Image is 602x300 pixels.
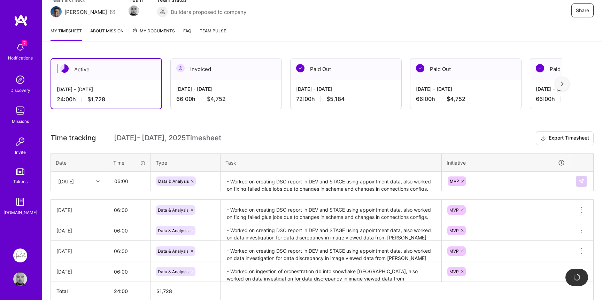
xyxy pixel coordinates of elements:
span: MVP [449,248,459,254]
span: Data & Analysis [158,228,188,233]
input: HH:MM [108,262,150,281]
img: teamwork [13,104,27,118]
a: Pearl: Data Science Team [11,248,29,262]
div: [PERSON_NAME] [64,8,107,16]
img: Active [60,64,69,73]
span: MVP [450,179,459,184]
img: discovery [13,73,27,87]
button: Share [571,3,594,17]
img: logo [14,14,28,26]
span: Time tracking [51,134,96,142]
span: $1,728 [87,96,105,103]
th: Task [221,153,442,172]
i: icon Chevron [96,180,100,183]
img: guide book [13,195,27,209]
div: Paid Out [291,58,401,80]
div: null [576,176,588,187]
div: [DOMAIN_NAME] [3,209,37,216]
div: Discovery [10,87,30,94]
a: My timesheet [51,27,82,41]
span: [DATE] - [DATE] , 2025 Timesheet [114,134,221,142]
span: 7 [22,40,27,46]
img: right [561,81,564,86]
img: Paid Out [416,64,424,72]
img: bell [13,40,27,54]
img: Paid Out [536,64,544,72]
button: Export Timesheet [536,131,594,145]
input: HH:MM [108,201,150,219]
input: HH:MM [108,221,150,240]
th: Type [151,153,221,172]
img: loading [573,274,581,281]
span: MVP [449,269,459,274]
span: $4,752 [207,95,226,103]
i: icon Mail [110,9,115,15]
div: Missions [12,118,29,125]
img: Invite [13,135,27,149]
span: $4,752 [447,95,465,103]
i: icon Download [540,135,546,142]
div: Initiative [447,159,565,167]
img: Paid Out [296,64,304,72]
img: User Avatar [13,272,27,286]
div: Paid Out [410,58,521,80]
img: Submit [579,179,584,184]
span: $5,184 [326,95,345,103]
a: My Documents [132,27,175,41]
input: HH:MM [108,242,150,260]
a: User Avatar [11,272,29,286]
a: Team Member Avatar [129,5,138,17]
div: 24:00 h [57,96,156,103]
div: [DATE] - [DATE] [57,86,156,93]
div: [DATE] [58,177,74,185]
th: Date [51,153,108,172]
span: MVP [449,228,459,233]
div: Tokens [13,178,28,185]
img: Builders proposed to company [157,6,168,17]
div: Invoiced [171,58,281,80]
a: Team Pulse [200,27,226,41]
div: [DATE] - [DATE] [176,85,276,93]
span: My Documents [132,27,175,35]
img: Pearl: Data Science Team [13,248,27,262]
div: Notifications [8,54,33,62]
textarea: - Worked on ingestion of orchestration db into snowflake [GEOGRAPHIC_DATA], also worked on data i... [221,262,441,281]
img: tokens [16,168,24,175]
div: Invite [15,149,26,156]
textarea: - Worked on creating DSO report in DEV and STAGE using appointment data, also worked on data inve... [221,242,441,261]
div: 72:00 h [296,95,396,103]
span: Builders proposed to company [171,8,246,16]
span: $ 1,728 [156,288,172,294]
div: Active [51,59,161,80]
div: [DATE] - [DATE] [296,85,396,93]
img: Team Member Avatar [129,6,139,16]
textarea: - Worked on creating DSO report in DEV and STAGE using appointment data, also worked on fixing fa... [221,200,441,220]
div: [DATE] [56,206,102,214]
span: Data & Analysis [158,207,188,213]
div: [DATE] - [DATE] [416,85,516,93]
span: Team Pulse [200,28,226,33]
span: Data & Analysis [158,248,188,254]
div: 66:00 h [176,95,276,103]
a: FAQ [183,27,191,41]
span: Data & Analysis [158,179,189,184]
span: Data & Analysis [158,269,188,274]
img: Invoiced [176,64,185,72]
textarea: - Worked on creating DSO report in DEV and STAGE using appointment data, also worked on data inve... [221,221,441,240]
div: Time [113,159,146,166]
div: [DATE] [56,247,102,255]
div: [DATE] [56,268,102,275]
a: About Mission [90,27,124,41]
div: [DATE] [56,227,102,234]
span: Share [576,7,589,14]
textarea: - Worked on creating DSO report in DEV and STAGE using appointment data, also worked on fixing fa... [221,172,441,191]
div: 66:00 h [416,95,516,103]
img: Team Architect [51,6,62,17]
input: HH:MM [109,172,150,190]
span: MVP [449,207,459,213]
